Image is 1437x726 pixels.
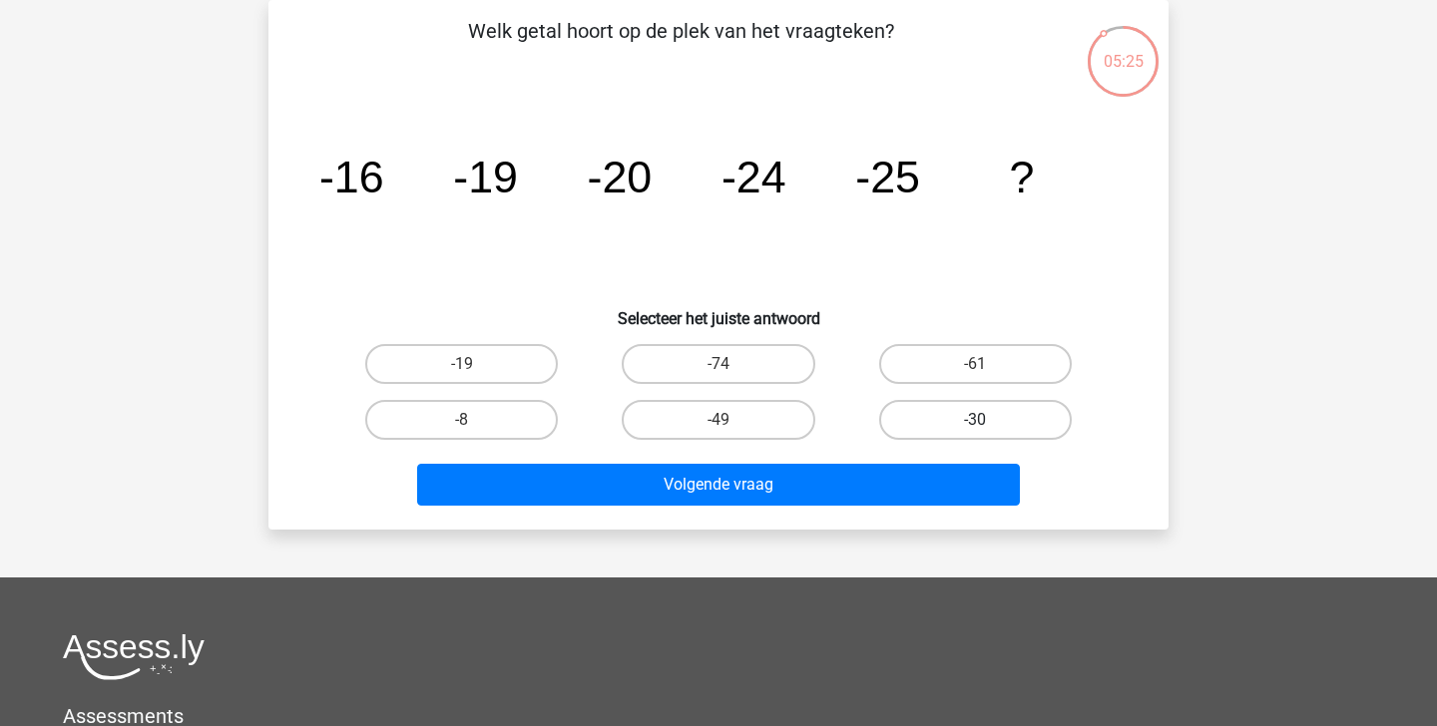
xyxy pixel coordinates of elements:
[300,16,1062,76] p: Welk getal hoort op de plek van het vraagteken?
[417,464,1021,506] button: Volgende vraag
[319,152,384,201] tspan: -16
[588,152,653,201] tspan: -20
[1009,152,1034,201] tspan: ?
[622,344,814,384] label: -74
[879,344,1072,384] label: -61
[365,344,558,384] label: -19
[365,400,558,440] label: -8
[879,400,1072,440] label: -30
[855,152,920,201] tspan: -25
[63,633,205,680] img: Assessly logo
[721,152,786,201] tspan: -24
[453,152,518,201] tspan: -19
[622,400,814,440] label: -49
[300,293,1137,328] h6: Selecteer het juiste antwoord
[1086,24,1161,74] div: 05:25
